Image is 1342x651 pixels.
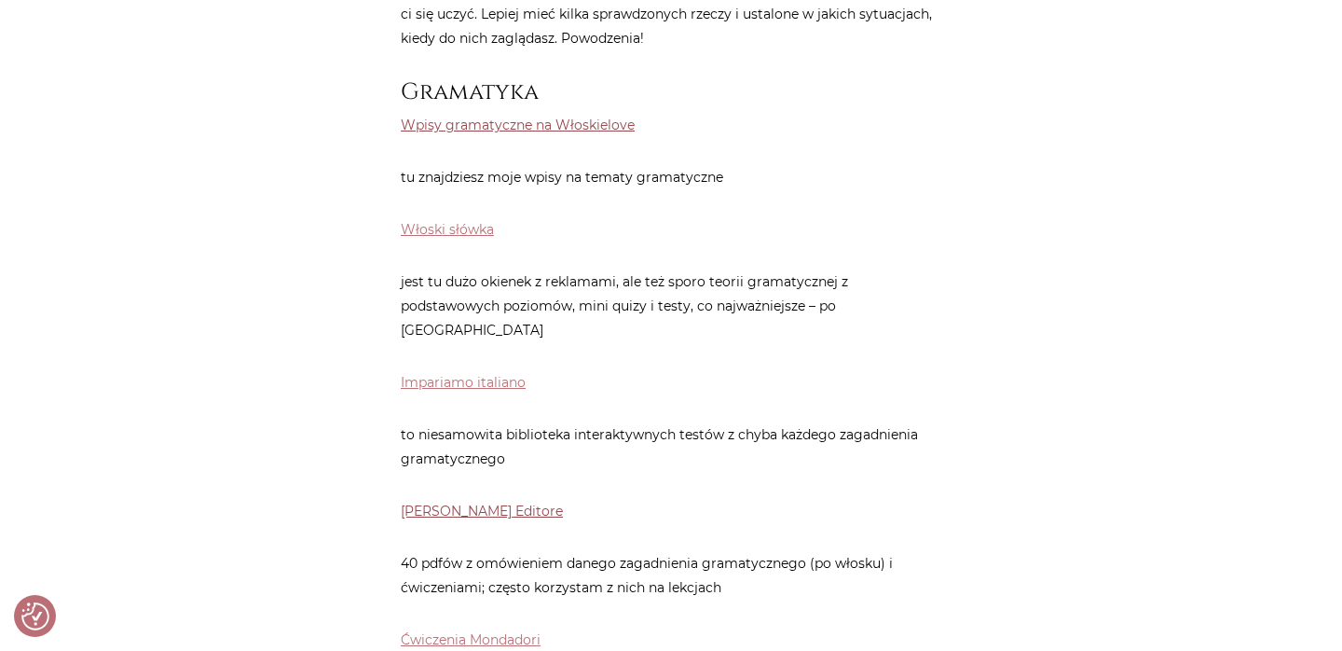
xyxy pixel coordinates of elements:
p: tu znajdziesz moje wpisy na tematy gramatyczne [401,165,941,189]
a: Impariamo italiano [401,374,526,391]
p: 40 pdfów z omówieniem danego zagadnienia gramatycznego (po włosku) i ćwiczeniami; często korzysta... [401,551,941,600]
button: Preferencje co do zgód [21,603,49,630]
h3: Gramatyka [401,78,941,105]
p: to niesamowita biblioteka interaktywnych testów z chyba każdego zagadnienia gramatycznego [401,422,941,471]
a: Wpisy gramatyczne na Włoskielove [401,117,635,133]
a: Włoski słówka [401,221,494,238]
img: Revisit consent button [21,603,49,630]
a: Ćwiczenia Mondadori [401,631,541,648]
p: jest tu dużo okienek z reklamami, ale też sporo teorii gramatycznej z podstawowych poziomów, mini... [401,270,941,342]
a: [PERSON_NAME] Editore [401,503,563,519]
